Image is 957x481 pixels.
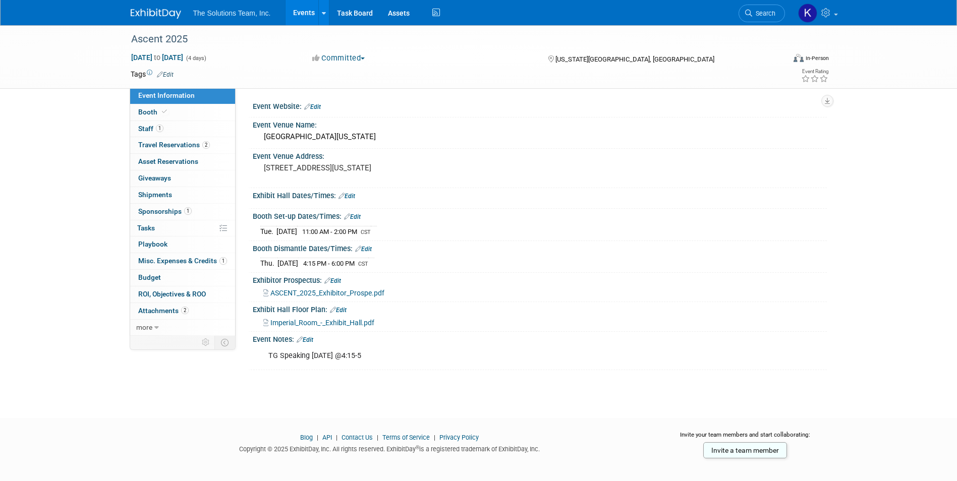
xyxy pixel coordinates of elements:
a: Edit [355,246,372,253]
span: Misc. Expenses & Credits [138,257,227,265]
i: Booth reservation complete [162,109,167,114]
a: Giveaways [130,170,235,187]
span: Sponsorships [138,207,192,215]
a: Blog [300,434,313,441]
div: Copyright © 2025 ExhibitDay, Inc. All rights reserved. ExhibitDay is a registered trademark of Ex... [131,442,649,454]
div: [GEOGRAPHIC_DATA][US_STATE] [260,129,819,145]
div: Exhibit Hall Dates/Times: [253,188,827,201]
span: Staff [138,125,163,133]
a: Privacy Policy [439,434,479,441]
a: Travel Reservations2 [130,137,235,153]
span: ROI, Objectives & ROO [138,290,206,298]
div: Event Website: [253,99,827,112]
span: 1 [219,257,227,265]
img: Kaelon Harris [798,4,817,23]
a: Attachments2 [130,303,235,319]
span: | [314,434,321,441]
a: Sponsorships1 [130,204,235,220]
div: Booth Dismantle Dates/Times: [253,241,827,254]
a: API [322,434,332,441]
span: (4 days) [185,55,206,62]
span: to [152,53,162,62]
span: | [333,434,340,441]
div: Invite your team members and start collaborating: [664,431,827,446]
span: 2 [202,141,210,149]
div: Event Format [725,52,829,68]
span: ASCENT_2025_Exhibitor_Prospe.pdf [270,289,384,297]
span: | [374,434,381,441]
span: Booth [138,108,169,116]
pre: [STREET_ADDRESS][US_STATE] [264,163,481,172]
a: Shipments [130,187,235,203]
a: Staff1 [130,121,235,137]
a: Tasks [130,220,235,236]
td: Toggle Event Tabs [214,336,235,349]
a: Budget [130,270,235,286]
span: Imperial_Room_-_Exhibit_Hall.pdf [270,319,374,327]
a: Asset Reservations [130,154,235,170]
div: TG Speaking [DATE] @4:15-5 [261,346,716,366]
a: more [130,320,235,336]
a: Edit [344,213,361,220]
span: Travel Reservations [138,141,210,149]
a: Edit [339,193,355,200]
a: ASCENT_2025_Exhibitor_Prospe.pdf [263,289,384,297]
div: Exhibitor Prospectus: [253,273,827,286]
div: Event Rating [801,69,828,74]
sup: ® [416,445,419,450]
a: Booth [130,104,235,121]
div: Event Venue Address: [253,149,827,161]
span: Asset Reservations [138,157,198,165]
span: Giveaways [138,174,171,182]
a: Edit [324,277,341,284]
span: CST [358,261,368,267]
div: Ascent 2025 [128,30,770,48]
a: Edit [330,307,347,314]
td: Thu. [260,258,277,269]
span: The Solutions Team, Inc. [193,9,271,17]
span: Shipments [138,191,172,199]
button: Committed [309,53,369,64]
span: Attachments [138,307,189,315]
span: Tasks [137,224,155,232]
span: 11:00 AM - 2:00 PM [302,228,357,235]
div: Booth Set-up Dates/Times: [253,209,827,222]
td: [DATE] [276,226,297,236]
span: Search [752,10,775,17]
span: Budget [138,273,161,281]
span: more [136,323,152,331]
span: [US_STATE][GEOGRAPHIC_DATA], [GEOGRAPHIC_DATA] [555,55,714,63]
td: Tags [131,69,174,79]
img: ExhibitDay [131,9,181,19]
td: Tue. [260,226,276,236]
a: Event Information [130,88,235,104]
a: ROI, Objectives & ROO [130,286,235,303]
span: | [431,434,438,441]
td: Personalize Event Tab Strip [197,336,215,349]
span: CST [361,229,371,235]
a: Edit [304,103,321,110]
div: Event Venue Name: [253,117,827,130]
a: Terms of Service [382,434,430,441]
a: Imperial_Room_-_Exhibit_Hall.pdf [263,319,374,327]
a: Search [739,5,785,22]
div: Exhibit Hall Floor Plan: [253,302,827,315]
a: Contact Us [342,434,373,441]
td: [DATE] [277,258,298,269]
div: Event Notes: [253,332,827,345]
span: [DATE] [DATE] [131,53,184,62]
span: Playbook [138,240,167,248]
span: 1 [156,125,163,132]
span: 2 [181,307,189,314]
span: 1 [184,207,192,215]
a: Playbook [130,236,235,253]
span: 4:15 PM - 6:00 PM [303,260,355,267]
img: Format-Inperson.png [794,54,804,62]
span: Event Information [138,91,195,99]
a: Edit [297,336,313,343]
a: Invite a team member [703,442,787,458]
div: In-Person [805,54,829,62]
a: Edit [157,71,174,78]
a: Misc. Expenses & Credits1 [130,253,235,269]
